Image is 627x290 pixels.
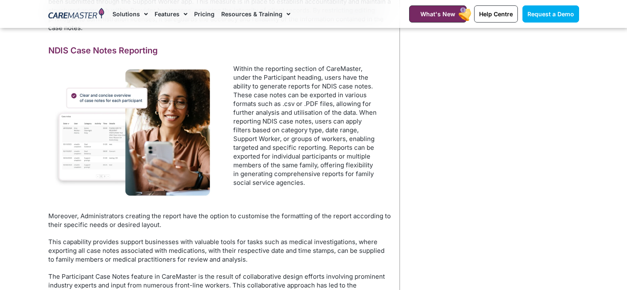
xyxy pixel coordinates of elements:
h2: NDIS Case Notes Reporting [48,45,391,56]
p: Within the reporting section of CareMaster, under the Participant heading, users have the ability... [233,64,377,187]
a: Request a Demo [522,5,579,23]
span: Request a Demo [527,10,574,18]
p: Moreover, Administrators creating the report have the option to customise the formatting of the r... [48,212,391,229]
p: This capability provides support businesses with valuable tools for tasks such as medical investi... [48,237,391,264]
span: Help Centre [479,10,513,18]
a: What's New [409,5,467,23]
img: CareMaster Logo [48,8,105,20]
a: Help Centre [474,5,518,23]
span: What's New [420,10,455,18]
